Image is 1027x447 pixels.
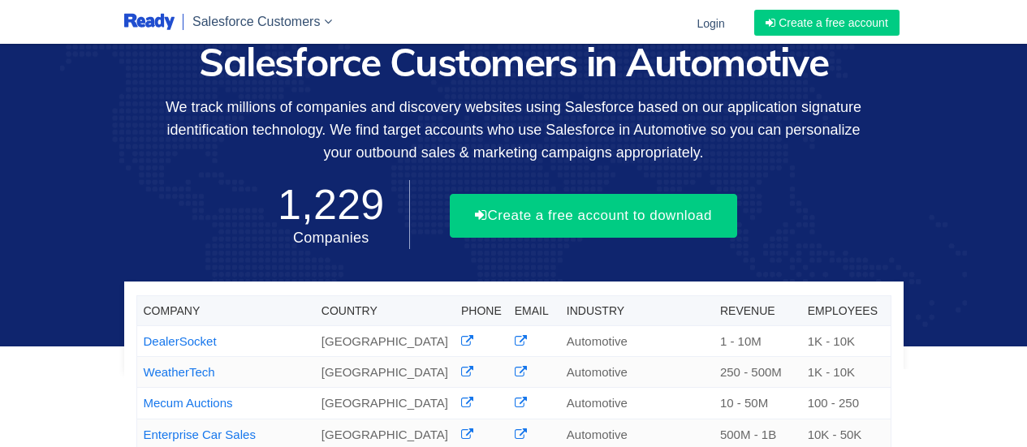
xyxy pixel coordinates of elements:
[144,334,217,348] a: DealerSocket
[560,356,714,387] td: Automotive
[144,428,256,441] a: Enterprise Car Sales
[697,17,724,30] span: Login
[455,295,508,325] th: Phone
[714,325,801,356] td: 1 - 10M
[124,41,904,84] h1: Salesforce Customers in Automotive
[124,96,904,164] p: We track millions of companies and discovery websites using Salesforce based on our application s...
[714,356,801,387] td: 250 - 500M
[801,325,891,356] td: 1K - 10K
[560,325,714,356] td: Automotive
[278,181,385,228] span: 1,229
[144,365,215,379] a: WeatherTech
[560,388,714,419] td: Automotive
[801,388,891,419] td: 100 - 250
[508,295,560,325] th: Email
[315,388,455,419] td: [GEOGRAPHIC_DATA]
[144,396,233,410] a: Mecum Auctions
[560,295,714,325] th: Industry
[315,295,455,325] th: Country
[714,295,801,325] th: Revenue
[293,230,369,246] span: Companies
[801,295,891,325] th: Employees
[754,10,900,36] a: Create a free account
[315,356,455,387] td: [GEOGRAPHIC_DATA]
[714,388,801,419] td: 10 - 50M
[315,325,455,356] td: [GEOGRAPHIC_DATA]
[687,2,734,44] a: Login
[124,12,175,32] img: logo
[192,15,320,28] span: Salesforce Customers
[136,295,315,325] th: Company
[801,356,891,387] td: 1K - 10K
[450,194,737,238] button: Create a free account to download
